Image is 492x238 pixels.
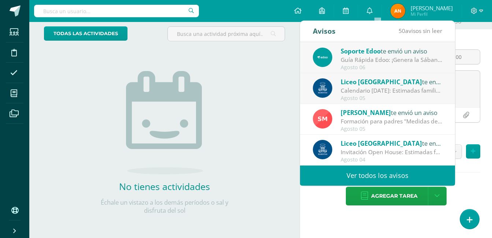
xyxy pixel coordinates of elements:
[341,108,443,117] div: te envió un aviso
[399,27,442,35] span: avisos sin leer
[300,166,455,186] a: Ver todos los avisos
[313,109,332,129] img: a4c9654d905a1a01dc2161da199b9124.png
[91,180,238,193] h2: No tienes actividades
[91,198,238,215] p: Échale un vistazo a los demás períodos o sal y disfruta del sol
[341,95,443,101] div: Agosto 05
[411,4,453,12] span: [PERSON_NAME]
[371,187,418,205] span: Agregar tarea
[391,4,405,18] img: 74393270dca1c0af0281d66d2abe8ddd.png
[341,56,443,64] div: Guía Rápida Edoo: ¡Genera la Sábana de tu Curso en Pocos Pasos!: En Edoo, buscamos facilitar la a...
[34,5,199,17] input: Busca un usuario...
[341,46,443,56] div: te envió un aviso
[341,86,443,95] div: Calendario agosto 2025: Estimadas familias maristas, les compartimos el calendario de actividades...
[313,78,332,98] img: b41cd0bd7c5dca2e84b8bd7996f0ae72.png
[411,11,453,17] span: Mi Perfil
[341,148,443,156] div: Invitación Open House: Estimadas familias maristas: Les compartimos con alegría que este sábado 0...
[341,157,443,163] div: Agosto 04
[341,139,422,148] span: Liceo [GEOGRAPHIC_DATA]
[341,108,391,117] span: [PERSON_NAME]
[313,140,332,159] img: b41cd0bd7c5dca2e84b8bd7996f0ae72.png
[313,48,332,67] img: 16aac84a45bf385ff285427704d9c25e.png
[341,78,422,86] span: Liceo [GEOGRAPHIC_DATA]
[44,26,127,41] a: todas las Actividades
[168,27,285,41] input: Busca una actividad próxima aquí...
[126,71,203,174] img: no_activities.png
[341,77,443,86] div: te envió un aviso
[341,64,443,71] div: Agosto 06
[341,126,443,132] div: Agosto 05
[341,47,381,55] span: Soporte Edoo
[313,21,336,41] div: Avisos
[399,27,405,35] span: 50
[341,138,443,148] div: te envió un aviso
[341,117,443,126] div: Formación para padres "Medidas de seguridad para el uso del Ipad": Estimada Familia Marista del L...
